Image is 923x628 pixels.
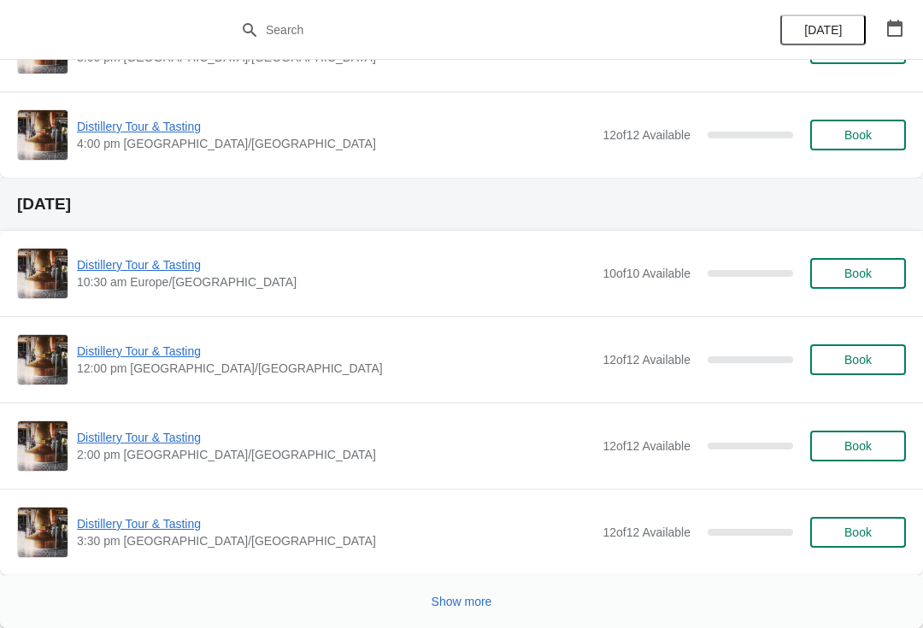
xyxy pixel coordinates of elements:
[810,517,906,548] button: Book
[603,128,691,142] span: 12 of 12 Available
[844,525,872,539] span: Book
[18,110,68,160] img: Distillery Tour & Tasting | | 4:00 pm Europe/London
[77,135,594,152] span: 4:00 pm [GEOGRAPHIC_DATA]/[GEOGRAPHIC_DATA]
[17,196,906,213] h2: [DATE]
[780,15,866,45] button: [DATE]
[77,429,594,446] span: Distillery Tour & Tasting
[77,118,594,135] span: Distillery Tour & Tasting
[844,128,872,142] span: Book
[77,515,594,532] span: Distillery Tour & Tasting
[810,431,906,461] button: Book
[603,267,691,280] span: 10 of 10 Available
[77,532,594,549] span: 3:30 pm [GEOGRAPHIC_DATA]/[GEOGRAPHIC_DATA]
[18,508,68,557] img: Distillery Tour & Tasting | | 3:30 pm Europe/London
[18,421,68,471] img: Distillery Tour & Tasting | | 2:00 pm Europe/London
[18,249,68,298] img: Distillery Tour & Tasting | | 10:30 am Europe/London
[603,439,691,453] span: 12 of 12 Available
[425,586,499,617] button: Show more
[844,267,872,280] span: Book
[810,120,906,150] button: Book
[804,23,842,37] span: [DATE]
[77,256,594,273] span: Distillery Tour & Tasting
[77,360,594,377] span: 12:00 pm [GEOGRAPHIC_DATA]/[GEOGRAPHIC_DATA]
[844,439,872,453] span: Book
[18,335,68,384] img: Distillery Tour & Tasting | | 12:00 pm Europe/London
[77,273,594,291] span: 10:30 am Europe/[GEOGRAPHIC_DATA]
[77,343,594,360] span: Distillery Tour & Tasting
[603,353,691,367] span: 12 of 12 Available
[432,595,492,608] span: Show more
[603,525,691,539] span: 12 of 12 Available
[844,353,872,367] span: Book
[810,258,906,289] button: Book
[810,344,906,375] button: Book
[265,15,692,45] input: Search
[77,446,594,463] span: 2:00 pm [GEOGRAPHIC_DATA]/[GEOGRAPHIC_DATA]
